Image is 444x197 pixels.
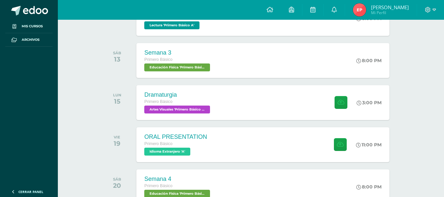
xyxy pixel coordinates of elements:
span: [PERSON_NAME] [371,4,409,11]
div: LUN [113,93,121,97]
span: Idioma Extranjero 'A' [144,148,190,156]
span: Educación Física 'Primero Básico A' [144,63,210,71]
img: e733b38ff02e041f79bc631bd73c1fe0.png [353,3,366,16]
div: 11:00 PM [356,142,382,148]
div: Dramaturgia [144,91,212,98]
div: 8:00 PM [356,184,382,190]
span: Lectura 'Primero Básico A' [144,21,199,29]
div: SÁB [113,177,121,182]
span: Primero Básico [144,141,172,146]
div: 15 [113,97,121,105]
span: Mi Perfil [371,10,409,15]
div: 20 [113,182,121,189]
span: Cerrar panel [18,189,43,194]
div: 13 [113,55,121,63]
div: Semana 4 [144,176,212,183]
div: 8:00 PM [356,58,382,63]
span: Archivos [22,37,39,42]
span: Primero Básico [144,99,172,104]
a: Archivos [5,33,53,47]
span: Mis cursos [22,24,43,29]
div: SÁB [113,51,121,55]
span: Artes Visuales 'Primero Básico A' [144,106,210,113]
div: 19 [114,139,120,147]
a: Mis cursos [5,20,53,33]
div: VIE [114,135,120,139]
span: Primero Básico [144,184,172,188]
div: ORAL PRESENTATION [144,134,207,140]
span: Primero Básico [144,57,172,62]
div: Semana 3 [144,49,212,56]
div: 3:00 PM [357,100,382,106]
